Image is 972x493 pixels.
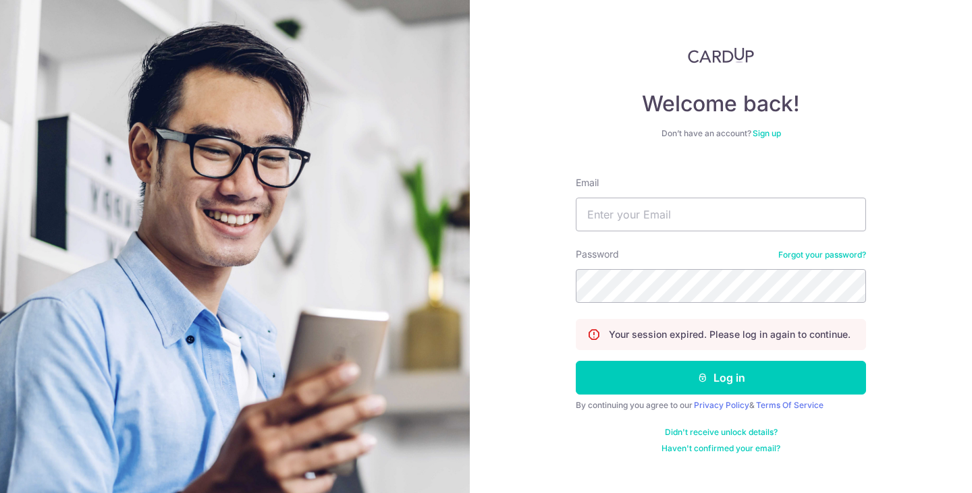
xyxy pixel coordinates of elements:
[753,128,781,138] a: Sign up
[778,250,866,260] a: Forgot your password?
[576,176,599,190] label: Email
[694,400,749,410] a: Privacy Policy
[576,400,866,411] div: By continuing you agree to our &
[665,427,778,438] a: Didn't receive unlock details?
[576,361,866,395] button: Log in
[576,198,866,231] input: Enter your Email
[576,90,866,117] h4: Welcome back!
[688,47,754,63] img: CardUp Logo
[756,400,823,410] a: Terms Of Service
[661,443,780,454] a: Haven't confirmed your email?
[576,248,619,261] label: Password
[609,328,850,341] p: Your session expired. Please log in again to continue.
[576,128,866,139] div: Don’t have an account?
